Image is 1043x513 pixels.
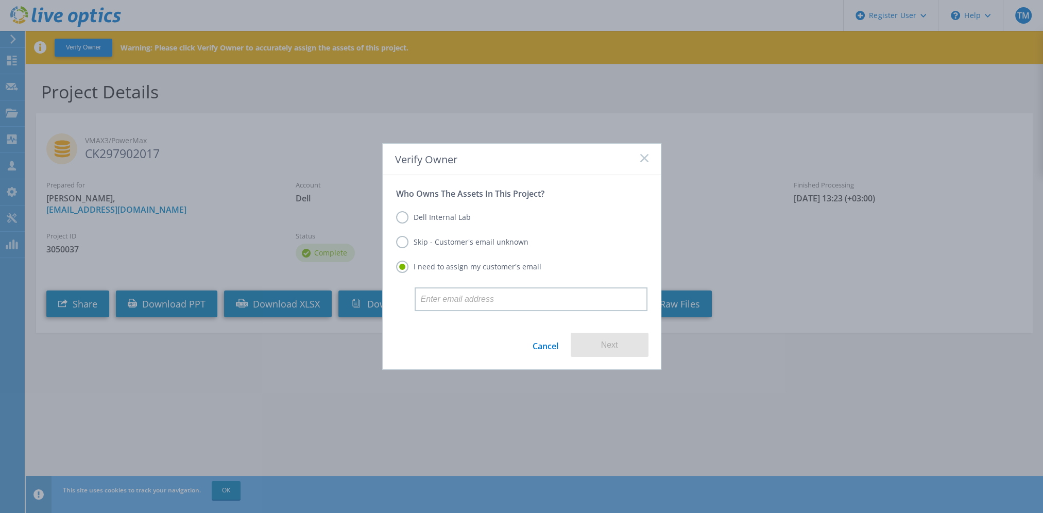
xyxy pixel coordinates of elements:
a: Cancel [533,333,558,357]
button: Next [571,333,648,357]
input: Enter email address [415,287,647,311]
label: I need to assign my customer's email [396,261,541,273]
label: Skip - Customer's email unknown [396,236,528,248]
label: Dell Internal Lab [396,211,471,224]
p: Who Owns The Assets In This Project? [396,189,647,199]
span: Verify Owner [395,152,457,166]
